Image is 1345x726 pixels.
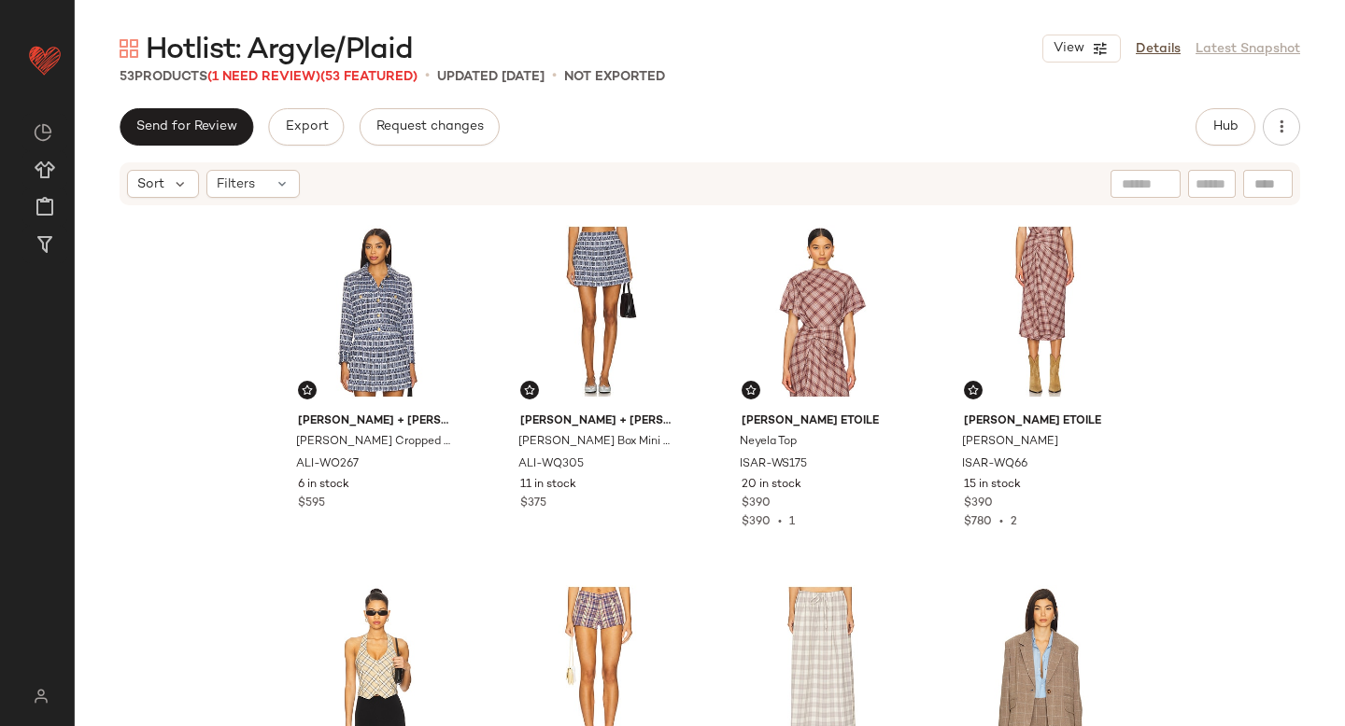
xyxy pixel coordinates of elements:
span: Export [284,119,328,134]
span: 15 in stock [964,477,1021,494]
span: Send for Review [135,119,237,134]
span: $390 [742,516,771,528]
span: [PERSON_NAME] Etoile [742,413,899,430]
img: svg%3e [968,384,979,396]
span: 11 in stock [520,477,576,494]
button: View [1042,35,1121,63]
span: [PERSON_NAME] Box Mini Skirt [518,434,676,451]
img: ALI-WO267_V1.jpg [283,217,471,406]
span: [PERSON_NAME] + [PERSON_NAME] [520,413,678,430]
span: 20 in stock [742,477,801,494]
img: svg%3e [22,689,59,704]
span: ISAR-WS175 [740,456,807,473]
span: • [992,516,1011,528]
span: $375 [520,496,546,512]
span: [PERSON_NAME] Etoile [964,413,1122,430]
span: 2 [1011,516,1017,528]
span: View [1053,41,1084,56]
span: ALI-WQ305 [518,456,584,473]
p: Not Exported [564,67,665,87]
span: • [552,65,557,88]
p: updated [DATE] [437,67,545,87]
span: 1 [789,516,795,528]
button: Send for Review [120,108,253,146]
img: svg%3e [302,384,313,396]
span: [PERSON_NAME] Cropped Boxy Jacket [296,434,454,451]
span: (1 Need Review) [207,70,320,84]
span: • [425,65,430,88]
img: ALI-WQ305_V1.jpg [505,217,693,406]
img: heart_red.DM2ytmEG.svg [26,41,64,78]
span: [PERSON_NAME] + [PERSON_NAME] [298,413,456,430]
span: (53 Featured) [320,70,418,84]
img: ISAR-WS175_V1.jpg [727,217,914,406]
img: svg%3e [524,384,535,396]
span: $595 [298,496,325,512]
span: 6 in stock [298,477,349,494]
span: ALI-WO267 [296,456,359,473]
span: $390 [742,496,771,512]
span: Request changes [375,119,484,134]
span: $780 [964,516,992,528]
span: [PERSON_NAME] [962,434,1058,451]
span: Filters [217,175,255,194]
div: Products [120,67,418,87]
button: Request changes [360,108,500,146]
span: Neyela Top [740,434,797,451]
button: Export [268,108,344,146]
button: Hub [1196,108,1255,146]
span: 53 [120,70,134,84]
span: Hotlist: Argyle/Plaid [146,32,413,69]
img: svg%3e [120,39,138,58]
img: svg%3e [745,384,757,396]
span: ISAR-WQ66 [962,456,1027,473]
img: svg%3e [34,123,52,142]
span: Sort [137,175,164,194]
span: • [771,516,789,528]
span: $390 [964,496,993,512]
span: Hub [1212,119,1239,134]
a: Details [1136,39,1181,59]
img: ISAR-WQ66_V1.jpg [949,217,1137,406]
